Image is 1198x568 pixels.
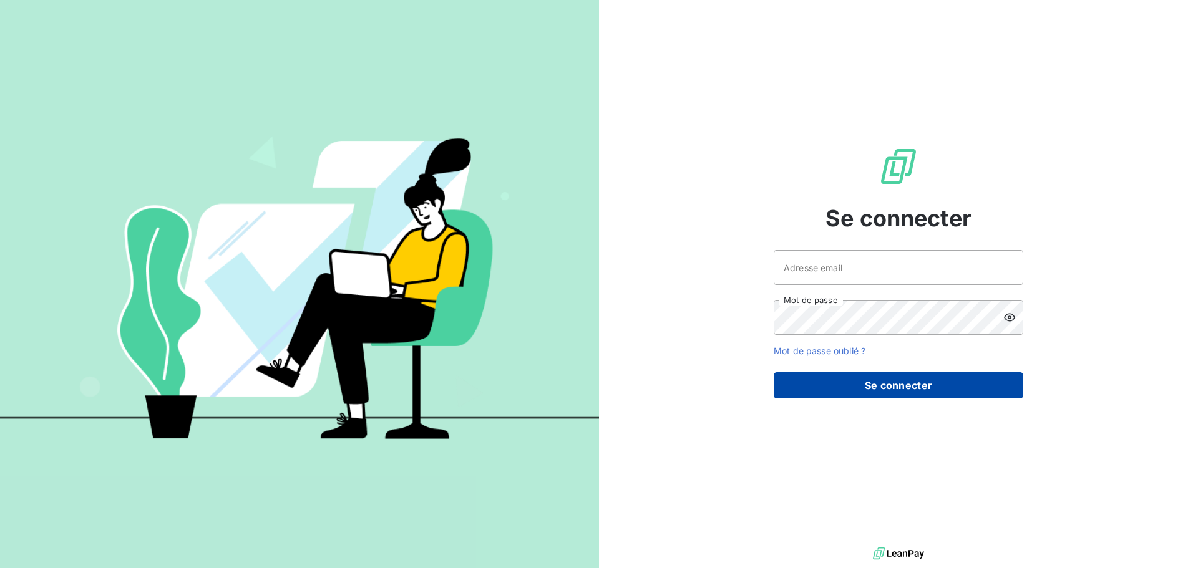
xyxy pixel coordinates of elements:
[774,250,1023,285] input: placeholder
[774,345,865,356] a: Mot de passe oublié ?
[774,372,1023,398] button: Se connecter
[879,147,918,186] img: Logo LeanPay
[825,201,972,235] span: Se connecter
[873,544,924,563] img: logo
